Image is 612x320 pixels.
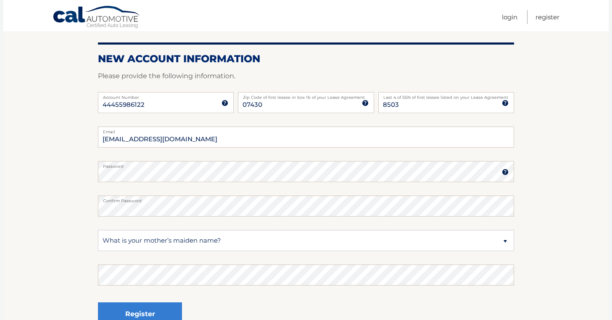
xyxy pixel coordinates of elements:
label: Zip Code of first lessee in box 1b of your Lease Agreement [238,92,374,99]
label: Email [98,127,514,133]
a: Login [502,10,517,24]
label: Last 4 of SSN of first lessee listed on your Lease Agreement [378,92,514,99]
a: Register [535,10,559,24]
img: tooltip.svg [222,100,228,106]
input: SSN or EIN (last 4 digits only) [378,92,514,113]
input: Email [98,127,514,148]
label: Account Number [98,92,234,99]
p: Please provide the following information. [98,70,514,82]
h2: New Account Information [98,53,514,65]
input: Account Number [98,92,234,113]
a: Cal Automotive [53,5,141,30]
img: tooltip.svg [362,100,369,106]
input: Zip Code [238,92,374,113]
label: Confirm Password [98,196,514,202]
img: tooltip.svg [502,169,509,175]
img: tooltip.svg [502,100,509,106]
label: Password [98,161,514,168]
